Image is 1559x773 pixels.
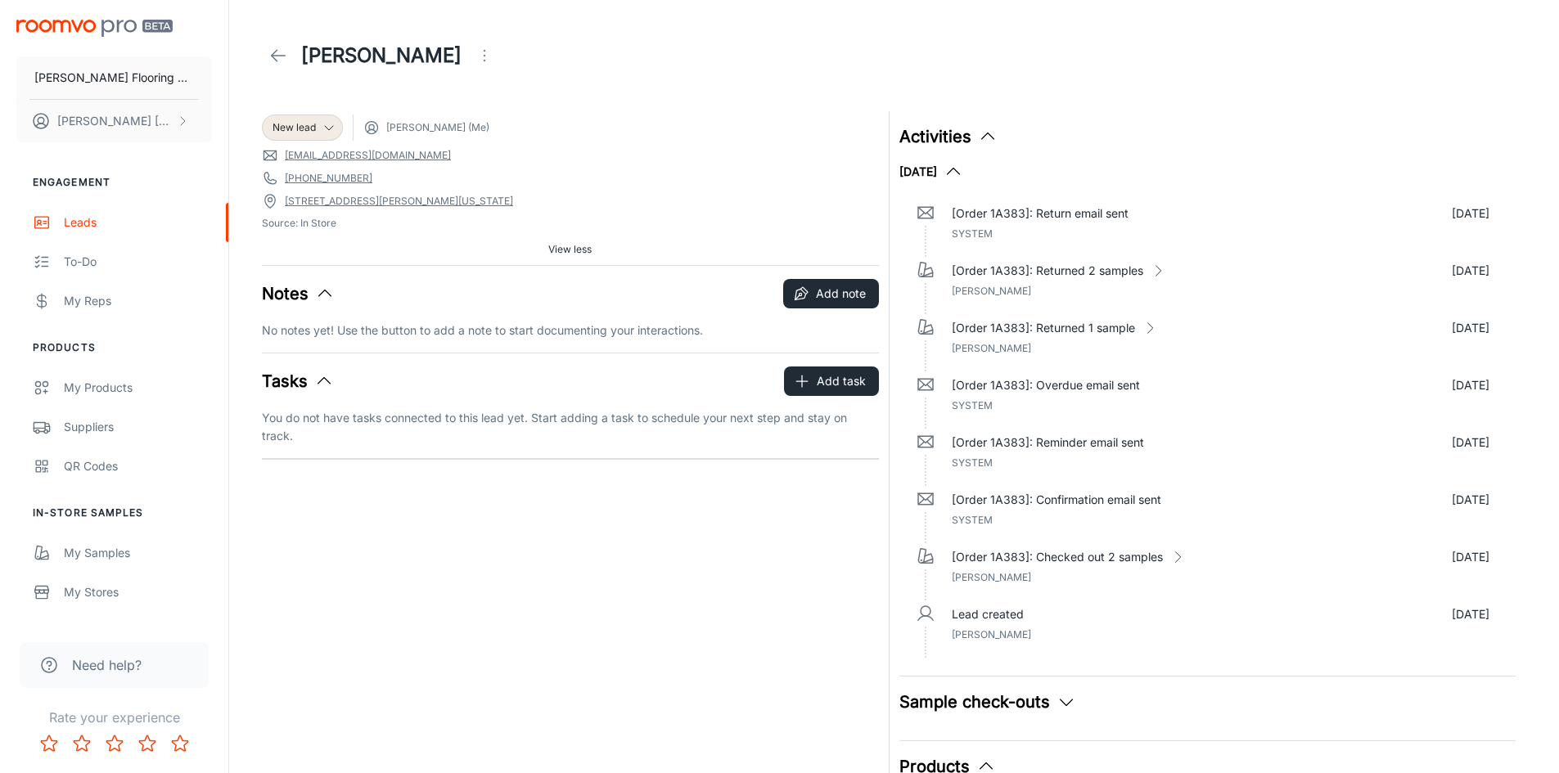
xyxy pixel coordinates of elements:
div: My Stores [64,583,212,601]
button: Tasks [262,369,334,393]
p: [Order 1A383]: Reminder email sent [952,434,1144,452]
button: Open menu [468,39,501,72]
button: View less [542,237,598,262]
div: To-do [64,253,212,271]
p: No notes yet! Use the button to add a note to start documenting your interactions. [262,321,879,339]
button: Rate 5 star [164,727,196,760]
span: System [952,227,993,240]
span: New lead [273,120,316,135]
div: My Samples [64,544,212,562]
p: [PERSON_NAME] Flooring Center [34,69,194,87]
p: [Order 1A383]: Overdue email sent [952,376,1140,394]
span: System [952,514,993,526]
h1: [PERSON_NAME] [301,41,462,70]
button: Rate 3 star [98,727,131,760]
p: [Order 1A383]: Checked out 2 samples [952,548,1163,566]
p: [DATE] [1452,491,1489,509]
p: [PERSON_NAME] [PERSON_NAME] [57,112,173,130]
p: [Order 1A383]: Confirmation email sent [952,491,1161,509]
button: Add note [783,279,879,308]
p: [DATE] [1452,262,1489,280]
a: [EMAIL_ADDRESS][DOMAIN_NAME] [285,148,451,163]
a: [PHONE_NUMBER] [285,171,372,186]
p: [DATE] [1452,204,1489,222]
span: System [952,456,993,469]
button: Rate 4 star [131,727,164,760]
span: [PERSON_NAME] [952,285,1031,297]
button: Rate 2 star [65,727,98,760]
span: [PERSON_NAME] [952,571,1031,583]
div: Suppliers [64,418,212,436]
span: [PERSON_NAME] [952,628,1031,640]
span: [PERSON_NAME] [952,342,1031,354]
p: [DATE] [1452,434,1489,452]
span: View less [548,242,592,257]
span: [PERSON_NAME] (Me) [386,120,489,135]
button: Sample check-outs [899,690,1076,714]
div: My Products [64,379,212,397]
p: Rate your experience [13,708,215,727]
button: [PERSON_NAME] [PERSON_NAME] [16,100,212,142]
img: Roomvo PRO Beta [16,20,173,37]
div: New lead [262,115,343,141]
button: Activities [899,124,998,149]
p: [DATE] [1452,548,1489,566]
button: [PERSON_NAME] Flooring Center [16,56,212,99]
p: Lead created [952,605,1024,623]
p: [Order 1A383]: Return email sent [952,204,1129,222]
span: Source: In Store [262,216,879,231]
span: Need help? [72,655,142,675]
button: [DATE] [899,162,963,182]
p: [Order 1A383]: Returned 2 samples [952,262,1143,280]
p: [DATE] [1452,319,1489,337]
button: Add task [784,366,879,396]
p: [DATE] [1452,605,1489,623]
p: [DATE] [1452,376,1489,394]
div: Leads [64,213,212,231]
p: [Order 1A383]: Returned 1 sample [952,319,1135,337]
button: Rate 1 star [33,727,65,760]
div: My Reps [64,292,212,310]
a: [STREET_ADDRESS][PERSON_NAME][US_STATE] [285,194,513,209]
p: You do not have tasks connected to this lead yet. Start adding a task to schedule your next step ... [262,409,879,445]
button: Notes [262,281,335,306]
div: QR Codes [64,457,212,475]
span: System [952,399,993,411]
